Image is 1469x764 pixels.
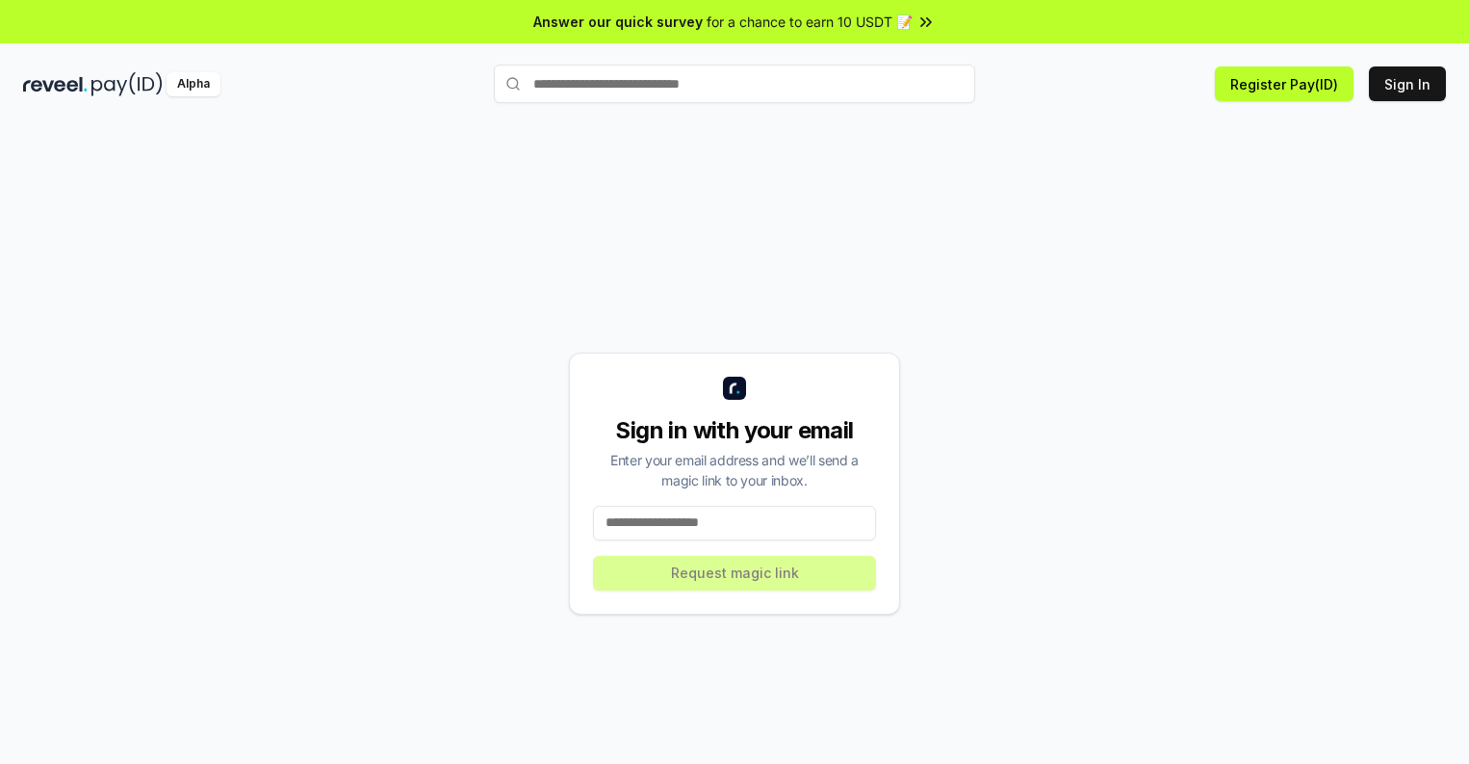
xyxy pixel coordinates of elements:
img: logo_small [723,377,746,400]
div: Sign in with your email [593,415,876,446]
div: Enter your email address and we’ll send a magic link to your inbox. [593,450,876,490]
img: reveel_dark [23,72,88,96]
button: Register Pay(ID) [1215,66,1353,101]
span: for a chance to earn 10 USDT 📝 [707,12,913,32]
div: Alpha [167,72,220,96]
img: pay_id [91,72,163,96]
span: Answer our quick survey [533,12,703,32]
button: Sign In [1369,66,1446,101]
